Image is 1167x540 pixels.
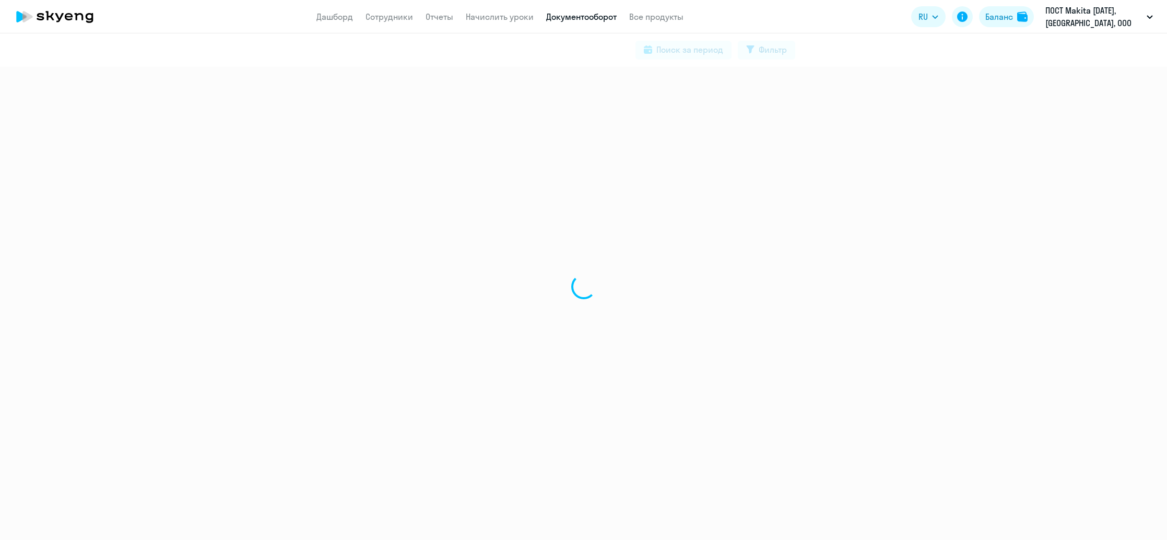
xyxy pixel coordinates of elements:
[629,11,683,22] a: Все продукты
[979,6,1034,27] button: Балансbalance
[366,11,413,22] a: Сотрудники
[466,11,534,22] a: Начислить уроки
[918,10,928,23] span: RU
[316,11,353,22] a: Дашборд
[546,11,617,22] a: Документооборот
[1045,4,1142,29] p: ПОСТ Makita [DATE], [GEOGRAPHIC_DATA], ООО
[985,10,1013,23] div: Баланс
[426,11,453,22] a: Отчеты
[1017,11,1028,22] img: balance
[1040,4,1158,29] button: ПОСТ Makita [DATE], [GEOGRAPHIC_DATA], ООО
[911,6,946,27] button: RU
